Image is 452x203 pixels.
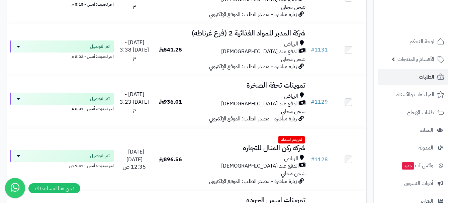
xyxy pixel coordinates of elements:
h3: تموينات تحفة الصخرة [191,82,305,89]
span: أدوات التسويق [404,179,433,188]
span: الأقسام والمنتجات [397,55,434,64]
span: طلبات الإرجاع [407,108,434,117]
span: تم التوصيل [90,95,110,102]
span: لوحة التحكم [410,37,434,46]
span: [DATE] - [DATE] 3:38 م [120,38,149,62]
span: وآتس آب [401,161,433,170]
a: المدونة [378,140,448,156]
span: 936.01 [159,98,182,106]
h3: شركه ركن المنال للتجاره [191,144,305,152]
a: طلبات الإرجاع [378,104,448,120]
span: زيارة مباشرة - مصدر الطلب: الموقع الإلكتروني [209,115,297,123]
span: [DATE] - [DATE] 12:35 ص [123,148,146,171]
span: العملاء [420,125,433,135]
span: [DATE] - [DATE] 3:23 م [120,90,149,114]
a: #1128 [311,156,328,164]
span: الرياض [284,40,298,48]
div: اخر تحديث: أمس - 5:15 م [10,0,114,7]
span: لم يتم السداد [278,136,305,143]
span: المدونة [419,143,433,153]
span: زيارة مباشرة - مصدر الطلب: الموقع الإلكتروني [209,10,297,18]
span: # [311,98,314,106]
span: تم التوصيل [90,43,110,50]
a: #1131 [311,46,328,54]
span: # [311,156,314,164]
img: logo-2.png [406,18,446,32]
h3: شركة المدبر للمواد الغذائية 2 (فرع غرناطه) [191,29,305,37]
span: # [311,46,314,54]
span: شحن مجاني [281,170,305,178]
a: وآتس آبجديد [378,158,448,174]
span: 896.56 [159,156,182,164]
span: الدفع عند [DEMOGRAPHIC_DATA] [221,100,299,108]
div: اخر تحديث: أمس - 9:47 ص [10,162,114,169]
div: اخر تحديث: أمس - 8:02 م [10,53,114,60]
span: زيارة مباشرة - مصدر الطلب: الموقع الإلكتروني [209,63,297,71]
span: 541.25 [159,46,182,54]
a: أدوات التسويق [378,175,448,191]
span: شحن مجاني [281,55,305,63]
span: شحن مجاني [281,3,305,11]
span: الطلبات [419,72,434,82]
span: شحن مجاني [281,107,305,115]
span: الدفع عند [DEMOGRAPHIC_DATA] [221,48,299,56]
span: زيارة مباشرة - مصدر الطلب: الموقع الإلكتروني [209,177,297,185]
a: لوحة التحكم [378,33,448,49]
div: اخر تحديث: أمس - 8:01 م [10,105,114,112]
span: الرياض [284,92,298,100]
a: الطلبات [378,69,448,85]
span: المراجعات والأسئلة [396,90,434,99]
span: الدفع عند [DEMOGRAPHIC_DATA] [221,162,299,170]
span: جديد [402,162,414,170]
a: المراجعات والأسئلة [378,87,448,103]
a: #1129 [311,98,328,106]
a: العملاء [378,122,448,138]
span: تم التوصيل [90,153,110,159]
span: الرياض [284,155,298,163]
